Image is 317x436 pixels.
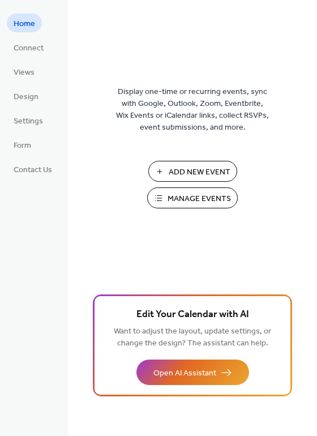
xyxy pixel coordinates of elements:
a: Home [7,14,42,32]
a: Form [7,135,38,154]
a: Settings [7,111,50,130]
a: Contact Us [7,160,59,178]
button: Add New Event [148,161,237,182]
span: Design [14,91,38,103]
span: Connect [14,42,44,54]
span: Open AI Assistant [153,367,216,379]
span: Manage Events [168,193,231,205]
a: Design [7,87,45,105]
span: Want to adjust the layout, update settings, or change the design? The assistant can help. [114,324,271,351]
span: Edit Your Calendar with AI [136,307,249,323]
span: Display one-time or recurring events, sync with Google, Outlook, Zoom, Eventbrite, Wix Events or ... [116,86,269,134]
span: Contact Us [14,164,52,176]
button: Open AI Assistant [136,360,249,385]
a: Views [7,62,41,81]
span: Form [14,140,31,152]
span: Add New Event [169,166,230,178]
span: Views [14,67,35,79]
a: Connect [7,38,50,57]
button: Manage Events [147,187,238,208]
span: Home [14,18,35,30]
span: Settings [14,116,43,127]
